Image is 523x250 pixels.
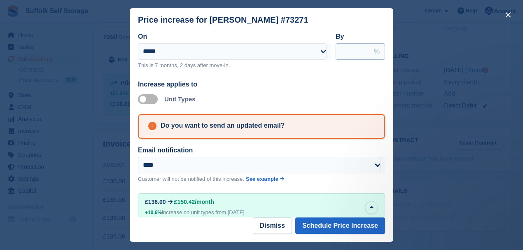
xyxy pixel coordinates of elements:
span: See example [246,176,278,182]
div: Increase applies to [138,79,385,89]
label: By [336,33,344,40]
span: £150.42 [174,199,195,205]
button: close [502,8,515,21]
p: This is 7 months, 2 days after move-in. [138,61,331,70]
span: increase on unit types from [DATE]. [145,209,246,215]
h1: Do you want to send an updated email? [161,121,285,131]
div: £136.00 [145,199,166,205]
div: +10.6% [145,208,162,217]
button: Schedule Price Increase [295,217,385,234]
label: Unit Types [164,96,196,103]
a: See example [246,175,284,183]
label: Email notification [138,147,193,154]
label: Apply to unit types [138,98,161,100]
span: /month [195,199,214,205]
label: On [138,33,147,40]
p: Customer will not be notified of this increase. [138,175,244,183]
div: Price increase for [PERSON_NAME] #73271 [138,15,308,25]
button: Dismiss [253,217,292,234]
